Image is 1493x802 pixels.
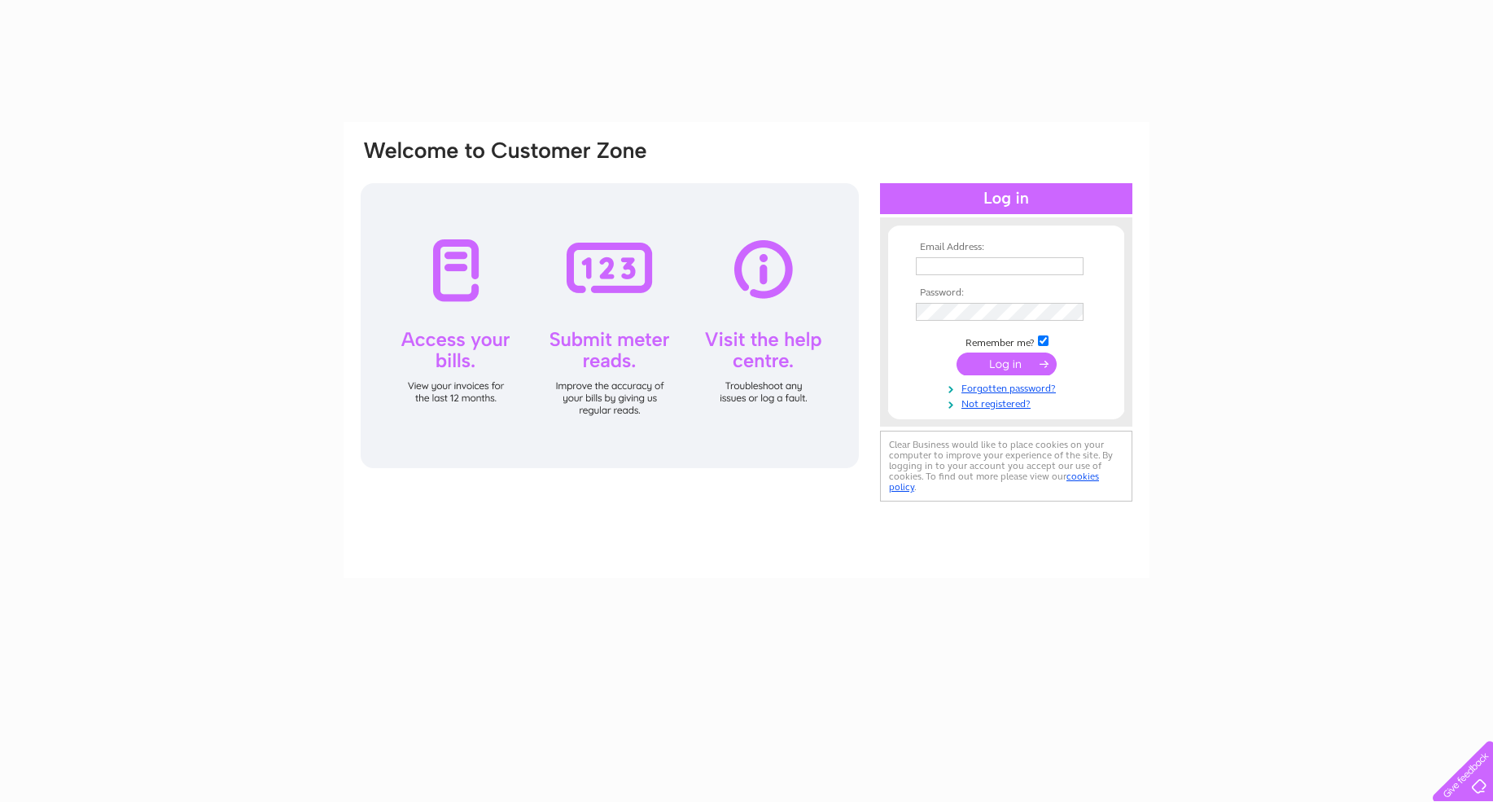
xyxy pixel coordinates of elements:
input: Submit [957,353,1057,375]
th: Password: [912,287,1101,299]
div: Clear Business would like to place cookies on your computer to improve your experience of the sit... [880,431,1132,502]
a: cookies policy [889,471,1099,493]
a: Forgotten password? [916,379,1101,395]
td: Remember me? [912,333,1101,349]
th: Email Address: [912,242,1101,253]
a: Not registered? [916,395,1101,410]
